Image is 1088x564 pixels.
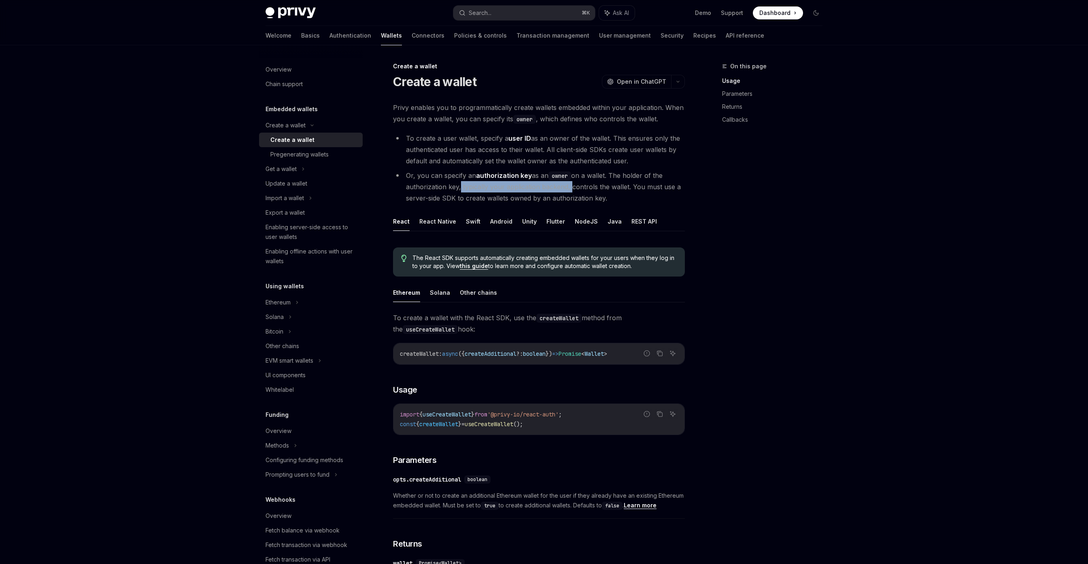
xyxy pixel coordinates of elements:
[467,476,487,483] span: boolean
[416,420,419,428] span: {
[442,350,458,357] span: async
[423,411,471,418] span: useCreateWallet
[548,171,571,180] code: owner
[667,409,678,419] button: Ask AI
[613,9,629,17] span: Ask AI
[329,26,371,45] a: Authentication
[810,6,822,19] button: Toggle dark mode
[266,327,283,336] div: Bitcoin
[465,350,516,357] span: createAdditional
[259,147,363,162] a: Pregenerating wallets
[471,411,474,418] span: }
[266,179,307,188] div: Update a wallet
[546,350,552,357] span: })
[552,350,559,357] span: =>
[266,247,358,266] div: Enabling offline actions with user wallets
[259,62,363,77] a: Overview
[460,283,497,302] button: Other chains
[301,26,320,45] a: Basics
[721,9,743,17] a: Support
[259,244,363,268] a: Enabling offline actions with user wallets
[266,426,291,436] div: Overview
[693,26,716,45] a: Recipes
[259,339,363,353] a: Other chains
[259,77,363,91] a: Chain support
[393,475,461,484] div: opts.createAdditional
[599,6,635,20] button: Ask AI
[458,420,461,428] span: }
[266,222,358,242] div: Enabling server-side access to user wallets
[401,255,407,262] svg: Tip
[266,410,289,420] h5: Funding
[458,350,465,357] span: ({
[419,411,423,418] span: {
[667,348,678,359] button: Ask AI
[266,65,291,74] div: Overview
[624,502,657,509] a: Learn more
[466,212,480,231] button: Swift
[266,526,340,535] div: Fetch balance via webhook
[453,6,595,20] button: Search...⌘K
[266,193,304,203] div: Import a wallet
[465,420,513,428] span: useCreateWallet
[403,325,458,334] code: useCreateWallet
[722,100,829,113] a: Returns
[266,298,291,307] div: Ethereum
[393,312,685,335] span: To create a wallet with the React SDK, use the method from the hook:
[393,102,685,125] span: Privy enables you to programmatically create wallets embedded within your application. When you c...
[266,104,318,114] h5: Embedded wallets
[266,120,306,130] div: Create a wallet
[516,26,589,45] a: Transaction management
[266,164,297,174] div: Get a wallet
[490,212,512,231] button: Android
[259,176,363,191] a: Update a wallet
[661,26,684,45] a: Security
[581,350,584,357] span: <
[599,26,651,45] a: User management
[400,350,439,357] span: createWallet
[400,411,419,418] span: import
[631,212,657,231] button: REST API
[654,409,665,419] button: Copy the contents from the code block
[487,411,559,418] span: '@privy-io/react-auth'
[393,283,420,302] button: Ethereum
[270,150,329,159] div: Pregenerating wallets
[266,7,316,19] img: dark logo
[259,509,363,523] a: Overview
[759,9,790,17] span: Dashboard
[602,502,623,510] code: false
[536,314,582,323] code: createWallet
[513,115,536,124] code: owner
[266,281,304,291] h5: Using wallets
[753,6,803,19] a: Dashboard
[270,135,314,145] div: Create a wallet
[393,170,685,204] li: Or, you can specify an as an on a wallet. The holder of the authorization key, typically your app...
[393,454,436,466] span: Parameters
[266,495,295,505] h5: Webhooks
[381,26,402,45] a: Wallets
[722,74,829,87] a: Usage
[266,26,291,45] a: Welcome
[259,538,363,552] a: Fetch transaction via webhook
[266,341,299,351] div: Other chains
[722,113,829,126] a: Callbacks
[582,10,590,16] span: ⌘ K
[266,540,347,550] div: Fetch transaction via webhook
[266,441,289,450] div: Methods
[259,205,363,220] a: Export a wallet
[400,420,416,428] span: const
[393,384,417,395] span: Usage
[508,134,531,142] strong: user ID
[266,455,343,465] div: Configuring funding methods
[393,62,685,70] div: Create a wallet
[266,370,306,380] div: UI components
[546,212,565,231] button: Flutter
[516,350,523,357] span: ?:
[513,420,523,428] span: ();
[575,212,598,231] button: NodeJS
[469,8,491,18] div: Search...
[412,26,444,45] a: Connectors
[412,254,677,270] span: The React SDK supports automatically creating embedded wallets for your users when they log in to...
[266,79,303,89] div: Chain support
[266,356,313,365] div: EVM smart wallets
